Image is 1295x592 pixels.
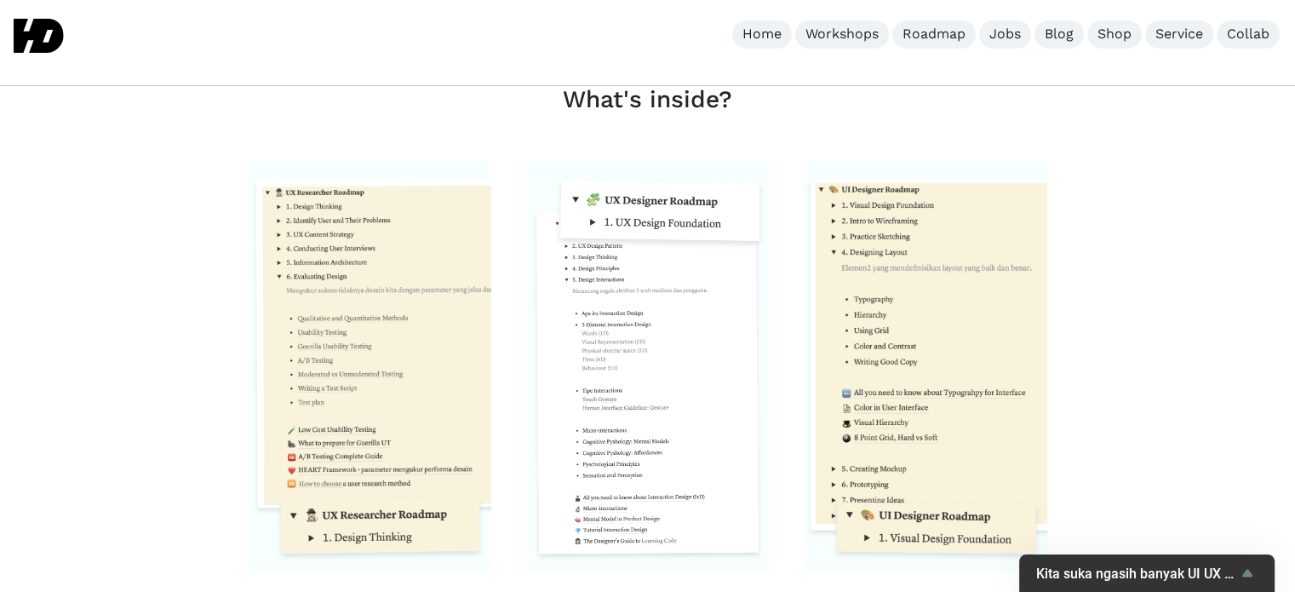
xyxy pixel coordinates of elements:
[1087,20,1142,49] a: Shop
[805,26,879,43] div: Workshops
[979,20,1031,49] a: Jobs
[795,20,889,49] a: Workshops
[732,20,792,49] a: Home
[989,26,1021,43] div: Jobs
[892,20,976,49] a: Roadmap
[902,26,966,43] div: Roadmap
[1145,20,1213,49] a: Service
[1097,26,1132,43] div: Shop
[1045,26,1074,43] div: Blog
[1227,26,1269,43] div: Collab
[1034,20,1084,49] a: Blog
[1155,26,1203,43] div: Service
[1036,563,1258,583] button: Show survey - Kita suka ngasih banyak UI UX tips, Mentorship Gratis, Best Practices dan Jobs di I...
[742,26,782,43] div: Home
[1217,20,1280,49] a: Collab
[1036,566,1237,582] span: Kita suka ngasih banyak UI UX tips, Mentorship Gratis, Best Practices dan Jobs di Instagram kita. 🎁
